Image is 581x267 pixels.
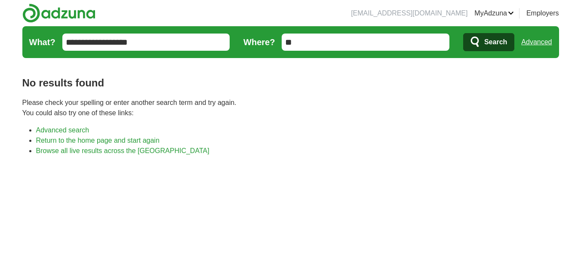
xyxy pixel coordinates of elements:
a: Advanced search [36,126,89,134]
label: What? [29,36,55,49]
button: Search [463,33,514,51]
span: Search [484,34,507,51]
p: Please check your spelling or enter another search term and try again. You could also try one of ... [22,98,559,118]
label: Where? [243,36,275,49]
a: Advanced [521,34,552,51]
li: [EMAIL_ADDRESS][DOMAIN_NAME] [351,8,467,18]
a: Employers [526,8,559,18]
a: Browse all live results across the [GEOGRAPHIC_DATA] [36,147,209,154]
img: Adzuna logo [22,3,95,23]
a: Return to the home page and start again [36,137,160,144]
a: MyAdzuna [474,8,514,18]
h1: No results found [22,75,559,91]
